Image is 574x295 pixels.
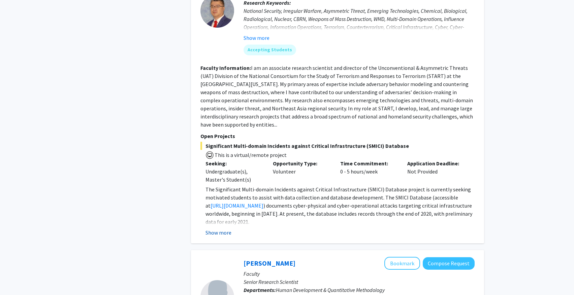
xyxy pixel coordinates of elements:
[205,185,475,226] p: The Significant Multi-domain Incidents against Critical Infrastructure (SMICI) Database project i...
[407,159,465,167] p: Application Deadline:
[200,132,475,140] p: Open Projects
[244,278,475,286] p: Senior Research Scientist
[384,257,420,270] button: Add Joseph Dien to Bookmarks
[268,159,335,184] div: Volunteer
[5,265,29,290] iframe: Chat
[205,167,263,184] div: Undergraduate(s), Master's Student(s)
[200,64,251,71] b: Faculty Information:
[244,287,276,293] b: Departments:
[244,259,295,267] a: [PERSON_NAME]
[402,159,470,184] div: Not Provided
[273,159,330,167] p: Opportunity Type:
[244,270,475,278] p: Faculty
[276,287,385,293] span: Human Development & Quantitative Methodology
[340,159,397,167] p: Time Commitment:
[211,202,263,209] a: [URL][DOMAIN_NAME]
[244,7,475,39] div: National Security, Irregular Warfare, Asymmetric Threat, Emerging Technologies, Chemical, Biologi...
[214,152,287,158] span: This is a virtual/remote project
[200,64,473,128] fg-read-more: I am an associate research scientist and director of the Unconventional & Asymmetric Threats (UAT...
[205,159,263,167] p: Seeking:
[205,229,231,237] button: Show more
[200,142,475,150] span: Significant Multi-domain Incidents against Critical Infrastructure (SMICI) Database
[335,159,403,184] div: 0 - 5 hours/week
[244,45,296,55] mat-chip: Accepting Students
[244,34,269,42] button: Show more
[423,257,475,270] button: Compose Request to Joseph Dien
